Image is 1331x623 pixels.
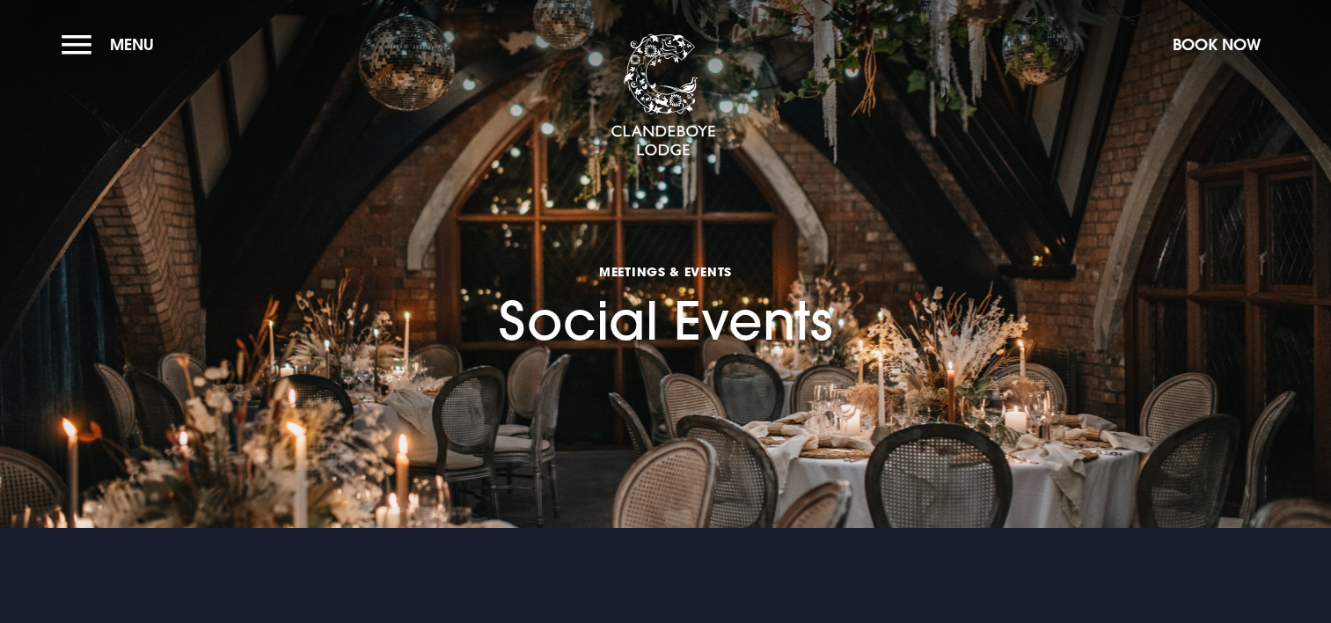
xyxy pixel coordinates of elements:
[611,34,716,158] img: Clandeboye Lodge
[110,34,154,55] span: Menu
[499,185,832,351] h1: Social Events
[1164,26,1269,63] button: Book Now
[62,26,163,63] button: Menu
[499,263,832,280] span: Meetings & Events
